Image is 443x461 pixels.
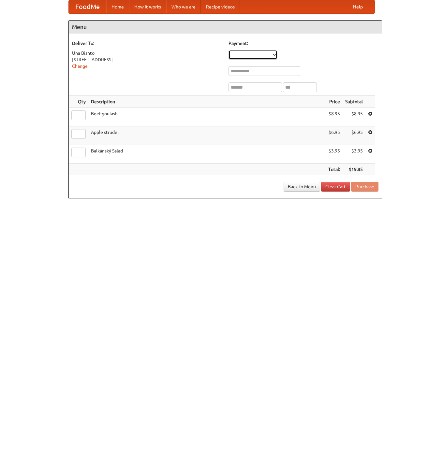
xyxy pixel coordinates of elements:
h5: Deliver To: [72,40,222,47]
th: $19.85 [343,164,365,176]
a: Who we are [166,0,201,13]
td: $3.95 [343,145,365,164]
td: $6.95 [343,126,365,145]
h4: Menu [69,21,382,34]
a: How it works [129,0,166,13]
a: Home [106,0,129,13]
td: $6.95 [326,126,343,145]
th: Qty [69,96,88,108]
th: Total: [326,164,343,176]
a: Change [72,64,88,69]
th: Subtotal [343,96,365,108]
td: Beef goulash [88,108,326,126]
td: $8.95 [326,108,343,126]
div: Una Bishto [72,50,222,56]
a: Clear Cart [321,182,350,192]
a: Help [348,0,368,13]
a: Recipe videos [201,0,240,13]
td: $3.95 [326,145,343,164]
h5: Payment: [229,40,378,47]
button: Purchase [351,182,378,192]
td: $8.95 [343,108,365,126]
th: Description [88,96,326,108]
th: Price [326,96,343,108]
a: FoodMe [69,0,106,13]
div: [STREET_ADDRESS] [72,56,222,63]
td: Balkánský Salad [88,145,326,164]
td: Apple strudel [88,126,326,145]
a: Back to Menu [284,182,320,192]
